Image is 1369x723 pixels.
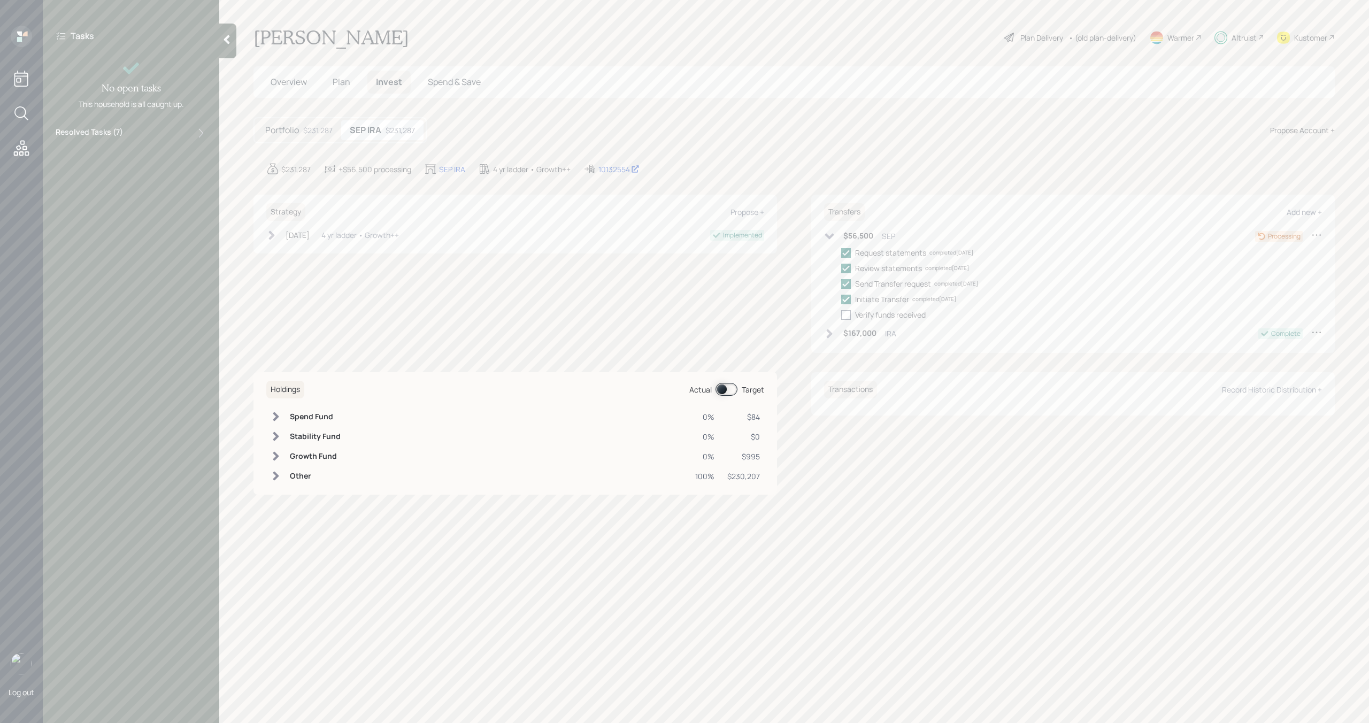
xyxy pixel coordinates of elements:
label: Resolved Tasks ( 7 ) [56,127,123,140]
h6: Transactions [824,381,877,398]
h6: $167,000 [843,329,876,338]
label: Tasks [71,30,94,42]
div: • (old plan-delivery) [1068,32,1136,43]
h6: Stability Fund [290,432,341,441]
div: Warmer [1167,32,1194,43]
div: $230,207 [727,471,760,482]
div: completed [DATE] [929,249,973,257]
div: Actual [689,384,712,395]
h4: No open tasks [102,82,161,94]
h6: Strategy [266,203,305,221]
div: $231,287 [386,125,415,136]
div: [DATE] [286,229,310,241]
div: Initiate Transfer [855,294,909,305]
h6: Transfers [824,203,865,221]
h6: $56,500 [843,232,873,241]
h1: [PERSON_NAME] [253,26,409,49]
div: 10132554 [598,164,640,175]
div: Altruist [1232,32,1257,43]
h6: Holdings [266,381,304,398]
div: Verify funds received [855,309,926,320]
div: $0 [727,431,760,442]
div: IRA [885,328,896,339]
h5: Portfolio [265,125,299,135]
div: SEP [882,230,895,242]
div: $995 [727,451,760,462]
div: Review statements [855,263,922,274]
div: Target [742,384,764,395]
div: $231,287 [303,125,333,136]
div: Add new + [1287,207,1322,217]
h6: Spend Fund [290,412,341,421]
img: michael-russo-headshot.png [11,653,32,674]
h5: SEP IRA [350,125,381,135]
h6: Growth Fund [290,452,341,461]
div: $84 [727,411,760,422]
span: Spend & Save [428,76,481,88]
span: Invest [376,76,402,88]
div: 0% [695,431,714,442]
div: Implemented [723,230,762,240]
div: Kustomer [1294,32,1327,43]
div: Record Historic Distribution + [1222,384,1322,395]
div: completed [DATE] [934,280,978,288]
span: Plan [333,76,350,88]
div: $231,287 [281,164,311,175]
h6: Other [290,472,341,481]
div: Processing [1268,232,1301,241]
div: Propose Account + [1270,125,1335,136]
div: Send Transfer request [855,278,931,289]
div: Propose + [730,207,764,217]
span: Overview [271,76,307,88]
div: SEP IRA [439,164,465,175]
div: Request statements [855,247,926,258]
div: Log out [9,687,34,697]
div: completed [DATE] [925,264,969,272]
div: 0% [695,451,714,462]
div: 100% [695,471,714,482]
div: 0% [695,411,714,422]
div: 4 yr ladder • Growth++ [321,229,399,241]
div: This household is all caught up. [79,98,184,110]
div: +$56,500 processing [339,164,411,175]
div: Plan Delivery [1020,32,1063,43]
div: 4 yr ladder • Growth++ [493,164,571,175]
div: completed [DATE] [912,295,956,303]
div: Complete [1271,329,1301,339]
